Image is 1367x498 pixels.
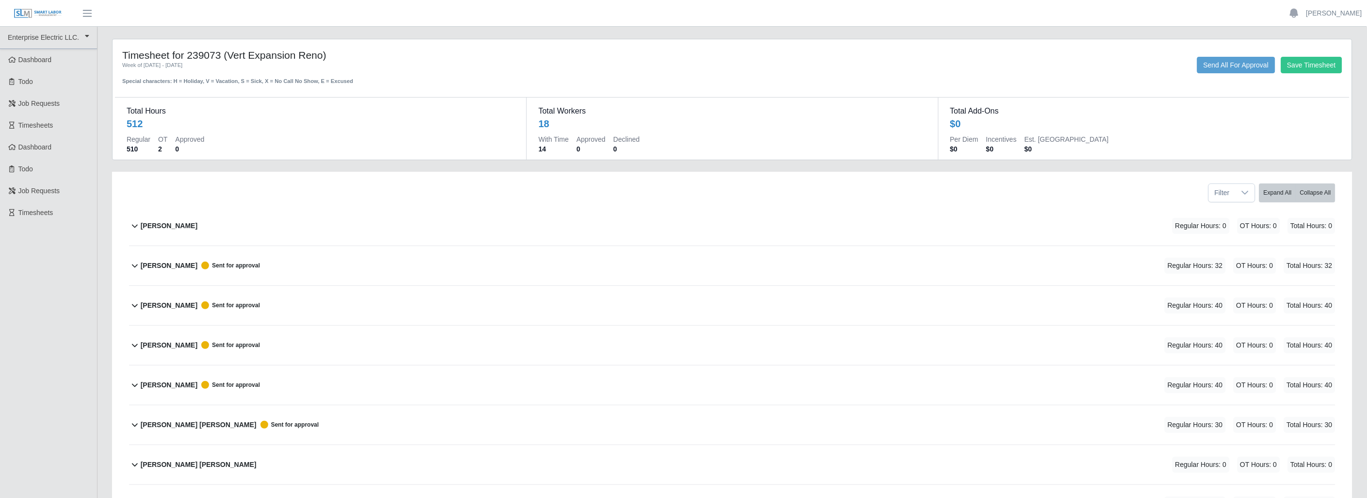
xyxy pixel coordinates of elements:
span: Filter [1209,184,1236,202]
dd: 0 [614,144,640,154]
span: Regular Hours: 40 [1165,377,1226,393]
b: [PERSON_NAME] [141,221,197,231]
div: 18 [538,117,549,131]
button: [PERSON_NAME] Sent for approval Regular Hours: 32 OT Hours: 0 Total Hours: 32 [129,246,1335,285]
span: Dashboard [18,56,52,64]
span: Total Hours: 0 [1288,218,1335,234]
dt: Est. [GEOGRAPHIC_DATA] [1025,134,1109,144]
button: Expand All [1259,183,1296,202]
span: Regular Hours: 32 [1165,258,1226,274]
span: Job Requests [18,100,60,107]
button: Send All For Approval [1197,57,1275,73]
dt: Approved [175,134,204,144]
span: Total Hours: 40 [1284,377,1335,393]
b: [PERSON_NAME] [141,380,197,390]
span: Sent for approval [197,341,260,349]
span: Sent for approval [257,421,319,429]
span: Todo [18,78,33,85]
dt: Approved [577,134,606,144]
dt: Regular [127,134,150,144]
span: OT Hours: 0 [1234,258,1276,274]
div: Special characters: H = Holiday, V = Vacation, S = Sick, X = No Call No Show, E = Excused [122,69,622,85]
dt: Per Diem [950,134,978,144]
span: Regular Hours: 0 [1172,457,1230,473]
span: Regular Hours: 40 [1165,337,1226,353]
dd: 14 [538,144,569,154]
dt: OT [158,134,167,144]
button: Save Timesheet [1281,57,1342,73]
span: Sent for approval [197,262,260,269]
button: [PERSON_NAME] Sent for approval Regular Hours: 40 OT Hours: 0 Total Hours: 40 [129,326,1335,365]
b: [PERSON_NAME] [141,261,197,271]
dd: 510 [127,144,150,154]
span: OT Hours: 0 [1234,417,1276,433]
span: Timesheets [18,121,53,129]
button: [PERSON_NAME] Sent for approval Regular Hours: 40 OT Hours: 0 Total Hours: 40 [129,365,1335,405]
span: Sent for approval [197,381,260,389]
button: [PERSON_NAME] [PERSON_NAME] Sent for approval Regular Hours: 30 OT Hours: 0 Total Hours: 30 [129,405,1335,445]
dd: $0 [1025,144,1109,154]
button: [PERSON_NAME] Regular Hours: 0 OT Hours: 0 Total Hours: 0 [129,206,1335,246]
span: Total Hours: 0 [1288,457,1335,473]
span: Todo [18,165,33,173]
b: [PERSON_NAME] [141,340,197,350]
span: OT Hours: 0 [1237,218,1280,234]
dt: With Time [538,134,569,144]
b: [PERSON_NAME] [PERSON_NAME] [141,420,257,430]
dt: Incentives [986,134,1017,144]
dt: Total Hours [127,105,515,117]
span: Job Requests [18,187,60,195]
span: OT Hours: 0 [1234,377,1276,393]
span: OT Hours: 0 [1237,457,1280,473]
span: Dashboard [18,143,52,151]
dt: Total Add-Ons [950,105,1338,117]
button: [PERSON_NAME] Sent for approval Regular Hours: 40 OT Hours: 0 Total Hours: 40 [129,286,1335,325]
span: Regular Hours: 40 [1165,298,1226,314]
img: SLM Logo [14,8,62,19]
span: Total Hours: 40 [1284,298,1335,314]
span: Total Hours: 40 [1284,337,1335,353]
dt: Declined [614,134,640,144]
dd: $0 [986,144,1017,154]
div: Week of [DATE] - [DATE] [122,61,622,69]
b: [PERSON_NAME] [141,300,197,311]
span: OT Hours: 0 [1234,298,1276,314]
a: [PERSON_NAME] [1306,8,1362,18]
span: Regular Hours: 0 [1172,218,1230,234]
h4: Timesheet for 239073 (Vert Expansion Reno) [122,49,622,61]
dd: 2 [158,144,167,154]
span: Timesheets [18,209,53,216]
span: Total Hours: 30 [1284,417,1335,433]
span: Regular Hours: 30 [1165,417,1226,433]
dd: $0 [950,144,978,154]
b: [PERSON_NAME] [PERSON_NAME] [141,460,257,470]
dd: 0 [577,144,606,154]
div: $0 [950,117,961,131]
span: Sent for approval [197,301,260,309]
dd: 0 [175,144,204,154]
dt: Total Workers [538,105,926,117]
span: Total Hours: 32 [1284,258,1335,274]
button: Collapse All [1296,183,1335,202]
div: bulk actions [1259,183,1335,202]
span: OT Hours: 0 [1234,337,1276,353]
button: [PERSON_NAME] [PERSON_NAME] Regular Hours: 0 OT Hours: 0 Total Hours: 0 [129,445,1335,484]
div: 512 [127,117,143,131]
